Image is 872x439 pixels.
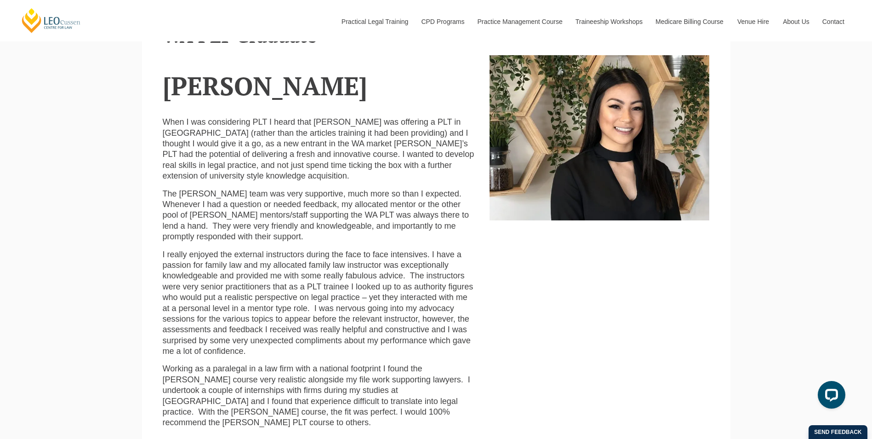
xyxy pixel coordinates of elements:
[471,2,569,41] a: Practice Management Course
[414,2,470,41] a: CPD Programs
[163,117,476,181] p: When I was considering PLT I heard that [PERSON_NAME] was offering a PLT in [GEOGRAPHIC_DATA] (ra...
[810,377,849,416] iframe: LiveChat chat widget
[569,2,649,41] a: Traineeship Workshops
[163,72,476,100] h1: [PERSON_NAME]
[21,7,82,34] a: [PERSON_NAME] Centre for Law
[163,26,710,46] h2: WA PLT Graduate
[163,364,476,428] p: Working as a paralegal in a law firm with a national footprint I found the [PERSON_NAME] course v...
[335,2,415,41] a: Practical Legal Training
[776,2,815,41] a: About Us
[163,189,476,243] p: The [PERSON_NAME] team was very supportive, much more so than I expected. Whenever I had a questi...
[649,2,730,41] a: Medicare Billing Course
[815,2,851,41] a: Contact
[730,2,776,41] a: Venue Hire
[163,249,476,357] p: I really enjoyed the external instructors during the face to face intensives. I have a passion fo...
